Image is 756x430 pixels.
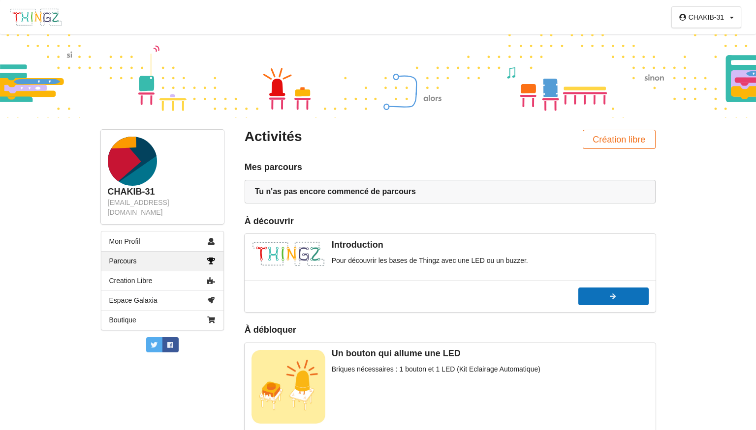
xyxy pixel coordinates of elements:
[9,8,63,27] img: thingz_logo.png
[252,350,325,424] img: bouton_led.jpg
[245,162,656,173] div: Mes parcours
[252,348,649,359] div: Un bouton qui allume une LED
[252,256,649,265] div: Pour découvrir les bases de Thingz avec une LED ou un buzzer.
[252,241,325,267] img: thingz_logo.png
[255,187,645,197] div: Tu n'as pas encore commencé de parcours
[101,271,223,290] a: Creation Libre
[252,364,649,374] div: Briques nécessaires : 1 bouton et 1 LED (Kit Eclairage Automatique)
[101,251,223,271] a: Parcours
[245,128,443,145] div: Activités
[245,324,296,336] div: À débloquer
[101,290,223,310] a: Espace Galaxia
[108,186,217,198] div: CHAKIB-31
[252,239,649,251] div: Introduction
[689,14,724,21] div: CHAKIB-31
[101,310,223,330] a: Boutique
[108,198,217,217] div: [EMAIL_ADDRESS][DOMAIN_NAME]
[245,216,656,227] div: À découvrir
[101,231,223,251] a: Mon Profil
[583,130,656,149] button: Création libre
